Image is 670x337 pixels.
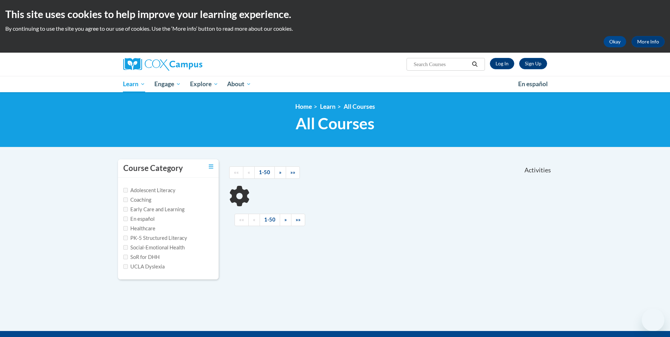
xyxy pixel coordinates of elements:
a: End [291,214,305,226]
a: Engage [150,76,185,92]
span: «« [239,217,244,223]
a: Log In [490,58,514,69]
span: «« [234,169,239,175]
input: Checkbox for Options [123,188,128,193]
input: Checkbox for Options [123,264,128,269]
span: En español [518,80,548,88]
h2: This site uses cookies to help improve your learning experience. [5,7,665,21]
img: Cox Campus [123,58,202,71]
a: Previous [248,214,260,226]
label: Healthcare [123,225,155,232]
a: About [223,76,256,92]
span: » [279,169,281,175]
iframe: Button to launch messaging window [642,309,664,331]
label: SoR for DHH [123,253,160,261]
label: Social-Emotional Health [123,244,185,252]
p: By continuing to use the site you agree to our use of cookies. Use the ‘More info’ button to read... [5,25,665,32]
input: Search Courses [413,60,469,69]
input: Checkbox for Options [123,236,128,240]
span: »» [290,169,295,175]
span: Engage [154,80,181,88]
button: Okay [604,36,626,47]
button: Search [469,60,480,69]
input: Checkbox for Options [123,207,128,212]
a: More Info [632,36,665,47]
a: Next [274,166,286,179]
a: Begining [229,166,243,179]
a: Learn [320,103,336,110]
a: Home [295,103,312,110]
span: About [227,80,251,88]
a: Begining [235,214,249,226]
a: Previous [243,166,255,179]
a: En español [514,77,552,91]
a: Cox Campus [123,58,257,71]
span: Learn [123,80,145,88]
a: 1-50 [254,166,275,179]
span: All Courses [296,114,374,133]
a: All Courses [344,103,375,110]
a: Next [280,214,291,226]
h3: Course Category [123,163,183,174]
input: Checkbox for Options [123,226,128,231]
a: Register [519,58,547,69]
input: Checkbox for Options [123,245,128,250]
label: Coaching [123,196,151,204]
input: Checkbox for Options [123,197,128,202]
input: Checkbox for Options [123,255,128,259]
label: Early Care and Learning [123,206,184,213]
span: »» [296,217,301,223]
label: UCLA Dyslexia [123,263,165,271]
a: End [286,166,300,179]
div: Main menu [113,76,558,92]
a: Toggle collapse [209,163,213,171]
label: PK-5 Structured Literacy [123,234,187,242]
span: « [248,169,250,175]
span: « [253,217,255,223]
a: Explore [185,76,223,92]
label: Adolescent Literacy [123,187,176,194]
a: 1-50 [260,214,280,226]
input: Checkbox for Options [123,217,128,221]
span: Activities [524,166,551,174]
a: Learn [119,76,150,92]
span: Explore [190,80,218,88]
label: En español [123,215,155,223]
span: » [284,217,287,223]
